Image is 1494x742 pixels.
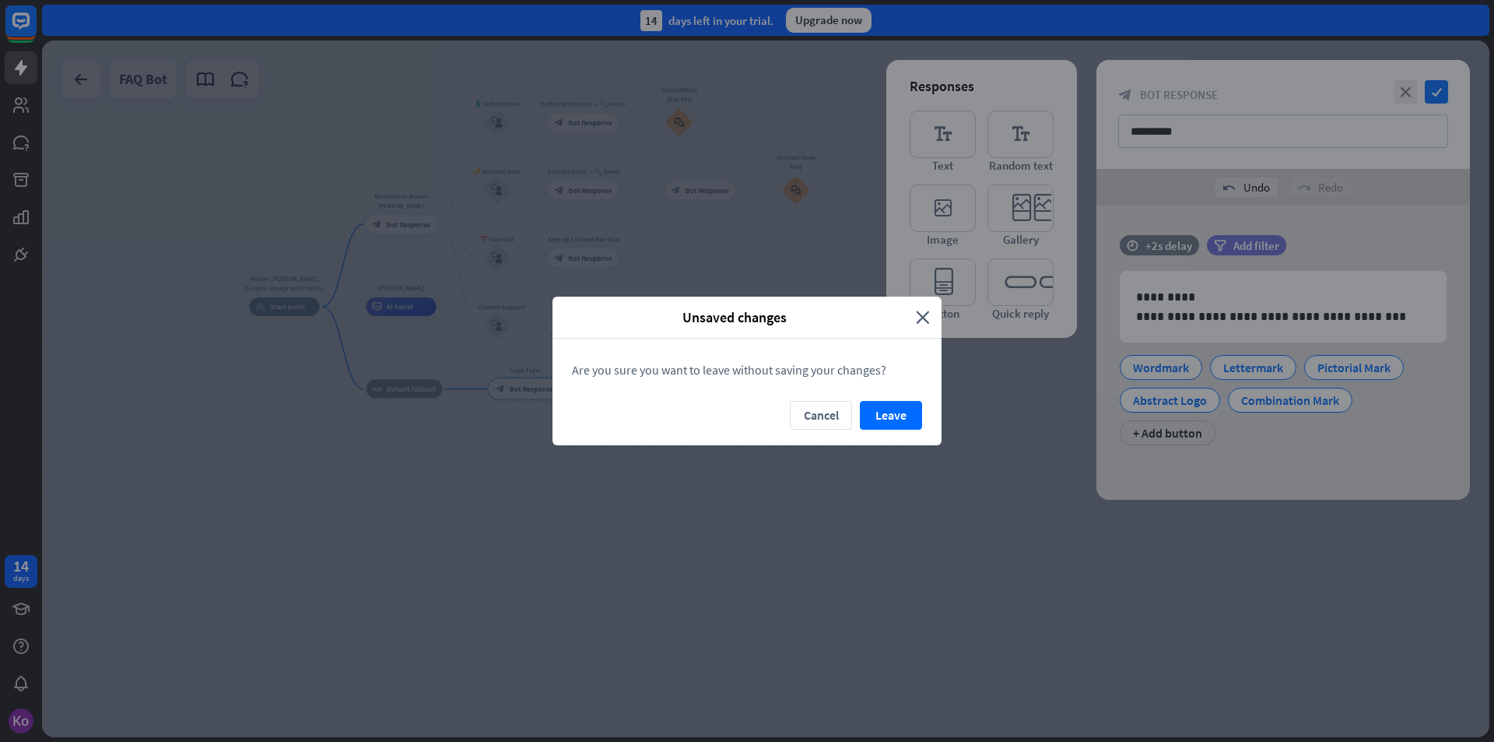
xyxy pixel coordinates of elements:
span: Unsaved changes [564,308,904,326]
button: Open LiveChat chat widget [12,6,59,53]
i: close [916,308,930,326]
span: Are you sure you want to leave without saving your changes? [572,362,886,378]
button: Cancel [790,401,852,430]
button: Leave [860,401,922,430]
